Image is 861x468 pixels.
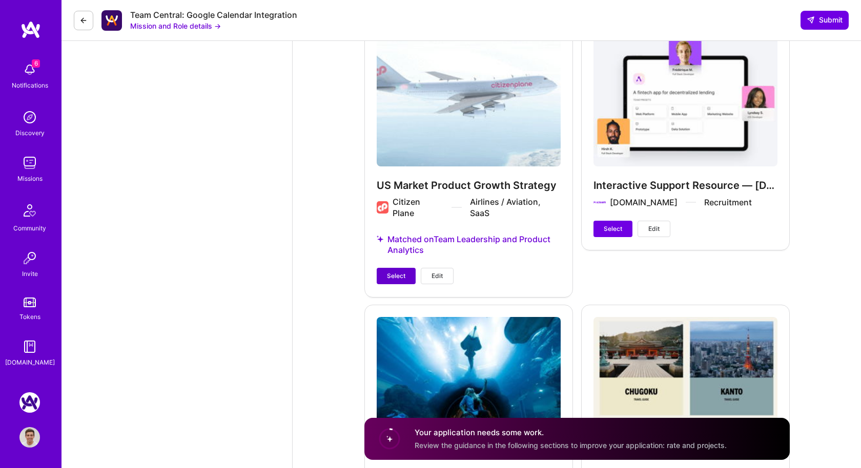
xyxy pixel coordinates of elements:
[415,427,727,438] h4: Your application needs some work.
[17,198,42,223] img: Community
[19,336,40,357] img: guide book
[130,10,297,20] div: Team Central: Google Calendar Integration
[415,441,727,450] span: Review the guidance in the following sections to improve your application: rate and projects.
[807,15,843,25] span: Submit
[13,223,46,233] div: Community
[638,221,670,237] button: Edit
[19,248,40,268] img: Invite
[79,16,88,25] i: icon LeftArrowDark
[32,59,40,68] span: 6
[24,297,36,307] img: tokens
[19,59,40,80] img: bell
[648,224,660,233] span: Edit
[432,271,443,281] span: Edit
[421,268,454,284] button: Edit
[20,20,41,39] img: logo
[387,271,405,281] span: Select
[593,221,632,237] button: Select
[130,20,221,31] button: Mission and Role details →
[807,16,815,24] i: icon SendLight
[19,311,40,322] div: Tokens
[101,10,122,31] img: Company Logo
[17,392,43,413] a: A.Team: Google Calendar Integration Testing
[801,11,849,29] button: Submit
[17,427,43,448] a: User Avatar
[19,392,40,413] img: A.Team: Google Calendar Integration Testing
[17,173,43,184] div: Missions
[15,127,45,138] div: Discovery
[19,427,40,448] img: User Avatar
[19,153,40,173] img: teamwork
[377,268,416,284] button: Select
[12,80,48,91] div: Notifications
[19,107,40,127] img: discovery
[22,268,38,279] div: Invite
[604,224,622,233] span: Select
[5,357,55,368] div: [DOMAIN_NAME]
